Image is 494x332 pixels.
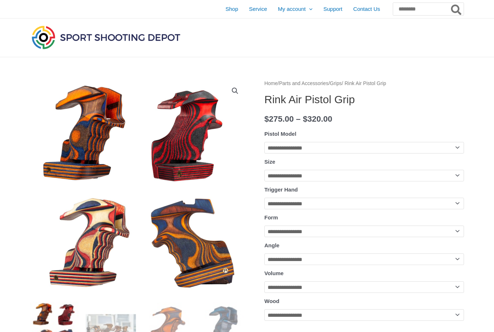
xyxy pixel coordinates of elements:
[264,81,278,86] a: Home
[264,270,284,276] label: Volume
[303,114,332,123] bdi: 320.00
[264,114,294,123] bdi: 275.00
[229,84,242,97] a: View full-screen image gallery
[264,186,298,193] label: Trigger Hand
[264,159,275,165] label: Size
[30,79,247,296] img: Rink Air Pistol Grip
[264,93,464,106] h1: Rink Air Pistol Grip
[264,298,279,304] label: Wood
[279,81,329,86] a: Parts and Accessories
[264,242,280,248] label: Angle
[264,114,269,123] span: $
[303,114,307,123] span: $
[264,79,464,88] nav: Breadcrumb
[264,214,278,220] label: Form
[296,114,301,123] span: –
[264,131,296,137] label: Pistol Model
[30,24,182,51] img: Sport Shooting Depot
[450,3,464,15] button: Search
[330,81,342,86] a: Grips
